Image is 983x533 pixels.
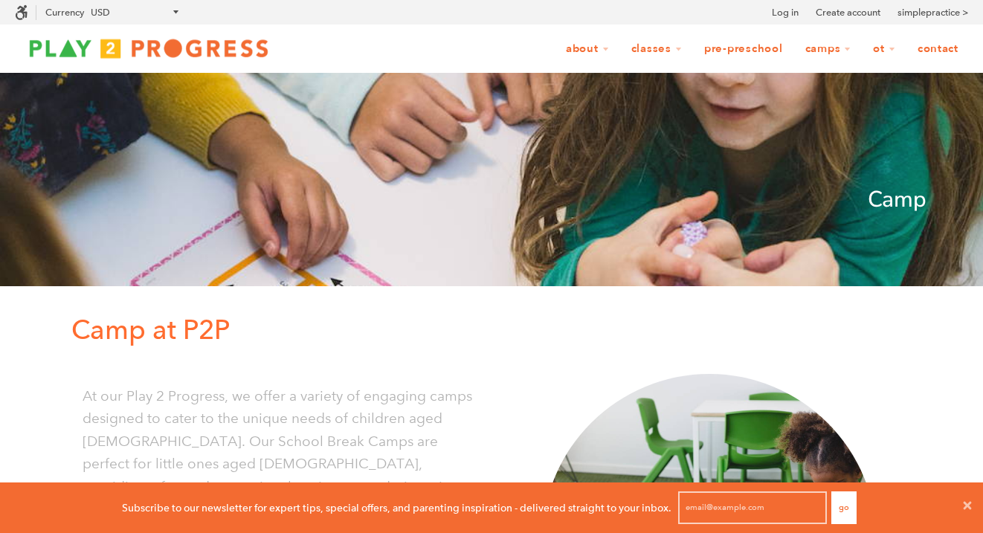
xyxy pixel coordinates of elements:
a: Log in [772,5,799,20]
img: Play2Progress logo [15,33,283,63]
a: Contact [908,35,968,63]
a: Create account [816,5,880,20]
a: Pre-Preschool [694,35,793,63]
a: About [556,35,619,63]
p: Camp at P2P [71,309,926,352]
input: email@example.com [678,491,827,524]
a: Classes [622,35,692,63]
a: Camps [796,35,861,63]
p: Camp [57,182,926,218]
p: Subscribe to our newsletter for expert tips, special offers, and parenting inspiration - delivere... [122,500,671,516]
button: Go [831,491,857,524]
a: simplepractice > [897,5,968,20]
a: OT [863,35,905,63]
label: Currency [45,7,84,18]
